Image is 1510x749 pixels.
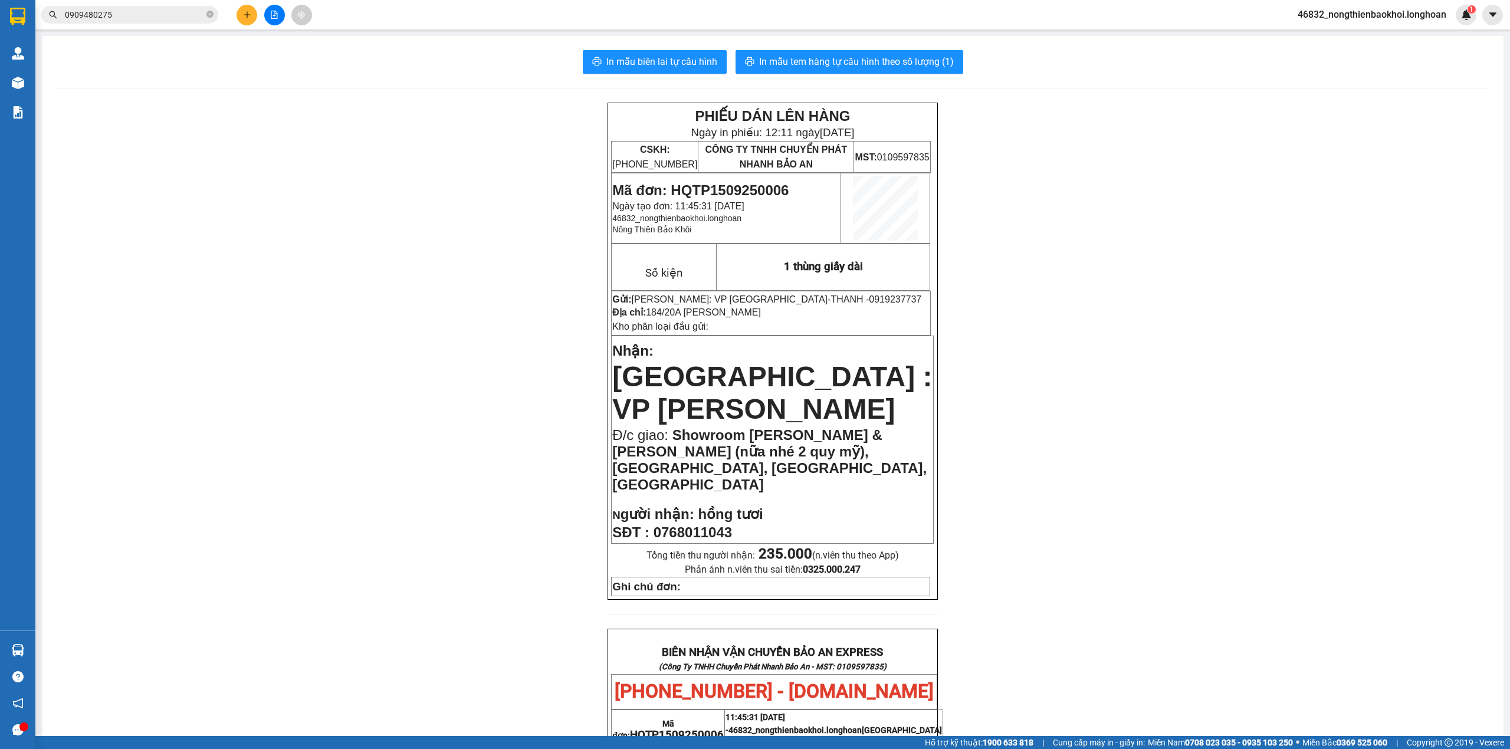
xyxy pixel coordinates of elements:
[1042,736,1044,749] span: |
[830,294,921,304] span: THANH -
[615,680,934,702] span: [PHONE_NUMBER] - [DOMAIN_NAME]
[612,225,691,234] span: Nông Thiên Bảo Khôi
[291,5,312,25] button: aim
[606,54,717,69] span: In mẫu biên lai tự cấu hình
[12,724,24,735] span: message
[270,11,278,19] span: file-add
[612,294,631,304] strong: Gửi:
[654,524,732,540] span: 0768011043
[759,546,812,562] strong: 235.000
[632,294,828,304] span: [PERSON_NAME]: VP [GEOGRAPHIC_DATA]
[10,8,25,25] img: logo-vxr
[12,671,24,682] span: question-circle
[612,719,724,740] span: Mã đơn:
[612,343,654,359] span: Nhận:
[685,564,861,575] span: Phản ánh n.viên thu sai tiền:
[726,712,942,748] span: 11:45:31 [DATE] -
[1469,5,1473,14] span: 1
[869,294,921,304] span: 0919237737
[1461,9,1472,20] img: icon-new-feature
[612,307,646,317] strong: Địa chỉ:
[983,738,1033,747] strong: 1900 633 818
[925,736,1033,749] span: Hỗ trợ kỹ thuật:
[297,11,306,19] span: aim
[612,580,681,593] strong: Ghi chú đơn:
[630,728,724,741] span: HQTP1509250006
[5,71,181,87] span: Mã đơn: HQTP1509250006
[646,550,899,561] span: Tổng tiền thu người nhận:
[612,144,697,169] span: [PHONE_NUMBER]
[1396,736,1398,749] span: |
[32,40,63,50] strong: CSKH:
[583,50,727,74] button: printerIn mẫu biên lai tự cấu hình
[5,40,90,61] span: [PHONE_NUMBER]
[726,725,942,748] span: 46832_nongthienbaokhoi.longhoan
[645,267,682,280] span: Số kiện
[65,8,204,21] input: Tìm tên, số ĐT hoặc mã đơn
[612,427,672,443] span: Đ/c giao:
[1053,736,1145,749] span: Cung cấp máy in - giấy in:
[855,152,877,162] strong: MST:
[705,144,847,169] span: CÔNG TY TNHH CHUYỂN PHÁT NHANH BẢO AN
[206,11,214,18] span: close-circle
[855,152,929,162] span: 0109597835
[612,213,741,223] span: 46832_nongthienbaokhoi.longhoan
[592,57,602,68] span: printer
[1148,736,1293,749] span: Miền Nam
[695,108,850,124] strong: PHIẾU DÁN LÊN HÀNG
[646,307,761,317] span: 184/20A [PERSON_NAME]
[736,50,963,74] button: printerIn mẫu tem hàng tự cấu hình theo số lượng (1)
[1468,5,1476,14] sup: 1
[612,361,932,425] span: [GEOGRAPHIC_DATA] : VP [PERSON_NAME]
[784,260,863,273] span: 1 thùng giấy dài
[820,126,855,139] span: [DATE]
[1302,736,1387,749] span: Miền Bắc
[759,54,954,69] span: In mẫu tem hàng tự cấu hình theo số lượng (1)
[12,644,24,656] img: warehouse-icon
[612,524,649,540] strong: SĐT :
[49,11,57,19] span: search
[12,47,24,60] img: warehouse-icon
[662,646,883,659] strong: BIÊN NHẬN VẬN CHUYỂN BẢO AN EXPRESS
[698,506,763,522] span: hồng tươi
[1488,9,1498,20] span: caret-down
[612,509,694,521] strong: N
[1445,738,1453,747] span: copyright
[612,182,789,198] span: Mã đơn: HQTP1509250006
[103,40,216,61] span: CÔNG TY TNHH CHUYỂN PHÁT NHANH BẢO AN
[1288,7,1456,22] span: 46832_nongthienbaokhoi.longhoan
[237,5,257,25] button: plus
[243,11,251,19] span: plus
[659,662,887,671] strong: (Công Ty TNHH Chuyển Phát Nhanh Bảo An - MST: 0109597835)
[621,506,694,522] span: gười nhận:
[1482,5,1503,25] button: caret-down
[1337,738,1387,747] strong: 0369 525 060
[759,550,899,561] span: (n.viên thu theo App)
[612,321,708,331] span: Kho phân loại đầu gửi:
[745,57,754,68] span: printer
[828,294,921,304] span: -
[1185,738,1293,747] strong: 0708 023 035 - 0935 103 250
[206,9,214,21] span: close-circle
[691,126,854,139] span: Ngày in phiếu: 12:11 ngày
[264,5,285,25] button: file-add
[12,698,24,709] span: notification
[12,106,24,119] img: solution-icon
[612,201,744,211] span: Ngày tạo đơn: 11:45:31 [DATE]
[1296,740,1299,745] span: ⚪️
[612,427,927,492] span: Showroom [PERSON_NAME] & [PERSON_NAME] (nữa nhé 2 quy mỹ), [GEOGRAPHIC_DATA], [GEOGRAPHIC_DATA], ...
[640,144,670,155] strong: CSKH:
[12,77,24,89] img: warehouse-icon
[74,24,238,36] span: Ngày in phiếu: 12:11 ngày
[78,5,234,21] strong: PHIẾU DÁN LÊN HÀNG
[803,564,861,575] strong: 0325.000.247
